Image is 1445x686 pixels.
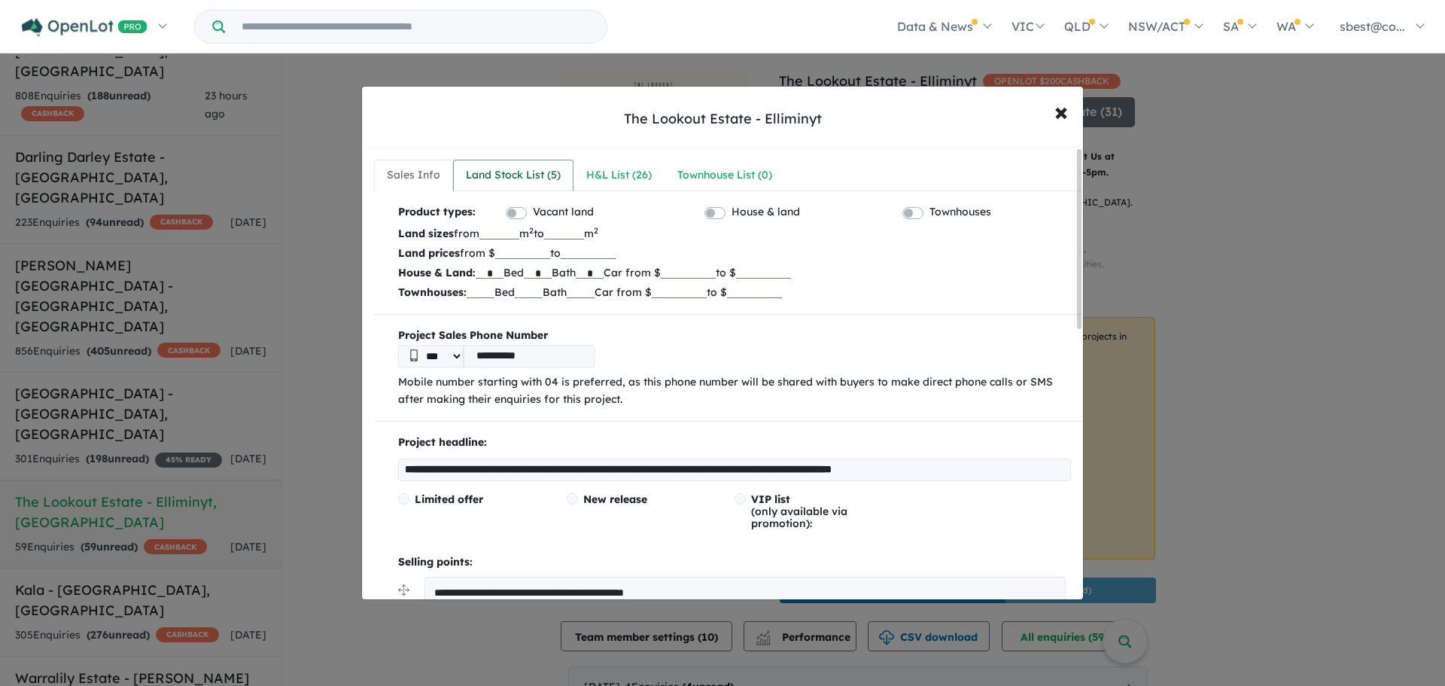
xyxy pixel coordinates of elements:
[398,203,476,224] b: Product types:
[677,166,772,184] div: Townhouse List ( 0 )
[533,203,594,221] label: Vacant land
[583,492,647,506] span: New release
[398,373,1071,410] p: Mobile number starting with 04 is preferred, as this phone number will be shared with buyers to m...
[1054,95,1068,127] span: ×
[929,203,991,221] label: Townhouses
[466,166,561,184] div: Land Stock List ( 5 )
[398,282,1071,302] p: Bed Bath Car from $ to $
[398,246,460,260] b: Land prices
[751,492,847,530] span: (only available via promotion):
[586,166,652,184] div: H&L List ( 26 )
[398,327,1071,345] b: Project Sales Phone Number
[732,203,800,221] label: House & land
[398,227,454,240] b: Land sizes
[398,584,409,596] img: drag.svg
[415,492,483,506] span: Limited offer
[398,285,467,299] b: Townhouses:
[228,11,604,43] input: Try estate name, suburb, builder or developer
[398,434,1071,452] p: Project headline:
[398,243,1071,263] p: from $ to
[398,266,476,279] b: House & Land:
[387,166,440,184] div: Sales Info
[751,492,790,506] span: VIP list
[398,553,1071,572] p: Selling points:
[594,225,598,236] sup: 2
[529,225,534,236] sup: 2
[22,18,148,37] img: Openlot PRO Logo White
[410,349,418,361] img: Phone icon
[1340,19,1405,34] span: sbest@co...
[398,263,1071,282] p: Bed Bath Car from $ to $
[624,109,822,129] div: The Lookout Estate - Elliminyt
[398,224,1071,243] p: from m to m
